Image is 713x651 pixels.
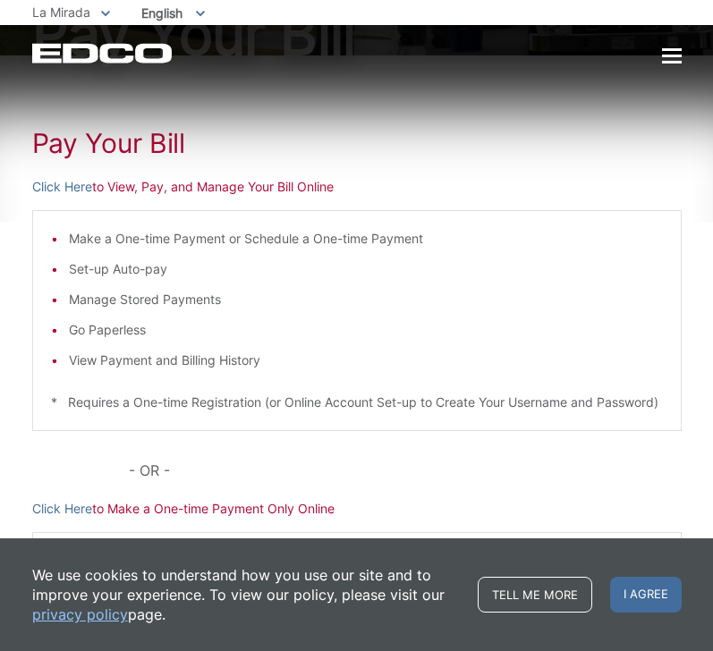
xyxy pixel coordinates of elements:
p: We use cookies to understand how you use our site and to improve your experience. To view our pol... [32,565,460,624]
h1: Pay Your Bill [32,127,682,159]
p: to Make a One-time Payment Only Online [32,499,682,519]
li: Set-up Auto-pay [69,259,663,279]
a: Click Here [32,177,92,197]
li: Make a One-time Payment or Schedule a One-time Payment [69,229,663,249]
a: EDCD logo. Return to the homepage. [32,43,174,63]
li: Manage Stored Payments [69,290,663,309]
p: - OR - [129,458,681,483]
p: * Requires a One-time Registration (or Online Account Set-up to Create Your Username and Password) [51,393,663,412]
a: Click Here [32,499,92,519]
a: privacy policy [32,604,128,624]
p: to View, Pay, and Manage Your Bill Online [32,177,682,197]
span: La Mirada [32,4,90,20]
li: Go Paperless [69,320,663,340]
li: View Payment and Billing History [69,351,663,370]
